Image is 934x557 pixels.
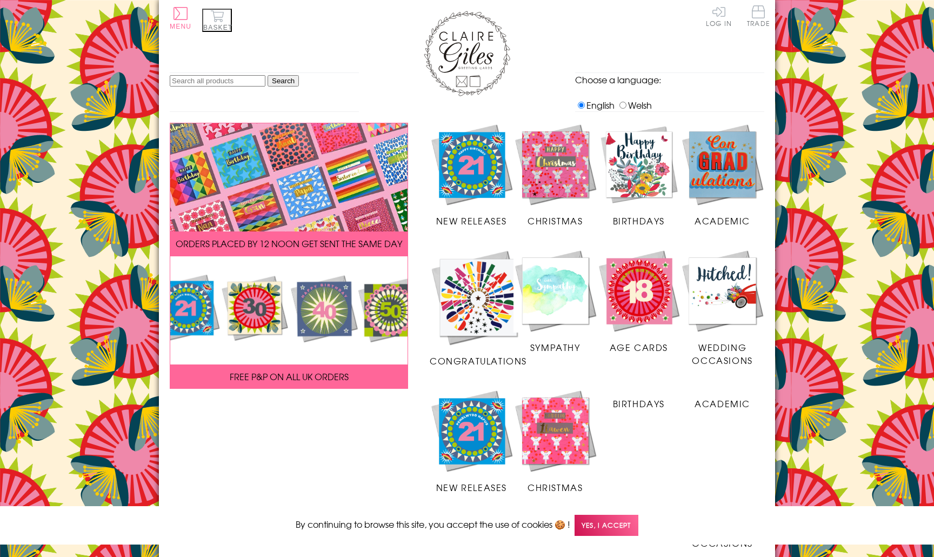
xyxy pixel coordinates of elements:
input: Search [268,75,299,87]
span: Congratulations [430,354,527,367]
label: Welsh [617,98,652,111]
span: New Releases [436,214,507,227]
span: Menu [170,23,191,30]
label: English [575,98,615,111]
a: New Releases [430,123,513,228]
span: Age Cards [610,341,668,354]
a: Congratulations [430,249,527,367]
input: Welsh [619,102,626,109]
p: Choose a language: [575,73,764,86]
a: Age Cards [597,249,681,354]
span: Sympathy [530,341,581,354]
a: Log In [706,5,732,26]
span: FREE P&P ON ALL UK ORDERS [230,370,349,383]
a: Birthdays [597,123,681,228]
button: Basket [202,9,232,32]
button: Menu [170,7,191,30]
span: Birthdays [613,397,665,410]
input: English [578,102,585,109]
span: Academic [695,214,750,227]
a: Academic [681,123,764,228]
span: New Releases [436,481,507,494]
span: Birthdays [613,214,665,227]
span: Trade [747,5,770,26]
input: Search all products [170,75,265,87]
a: Academic [681,389,764,410]
a: Trade [747,5,770,29]
span: Academic [695,397,750,410]
a: New Releases [430,389,513,494]
a: Christmas [513,123,597,228]
span: Yes, I accept [575,515,638,536]
span: Christmas [528,214,583,227]
a: Wedding Occasions [681,249,764,367]
span: ORDERS PLACED BY 12 NOON GET SENT THE SAME DAY [176,237,402,250]
a: Sympathy [513,249,597,354]
a: Christmas [513,389,597,494]
img: Claire Giles Greetings Cards [424,11,510,96]
span: Wedding Occasions [692,341,752,367]
a: Birthdays [597,389,681,410]
span: Christmas [528,481,583,494]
